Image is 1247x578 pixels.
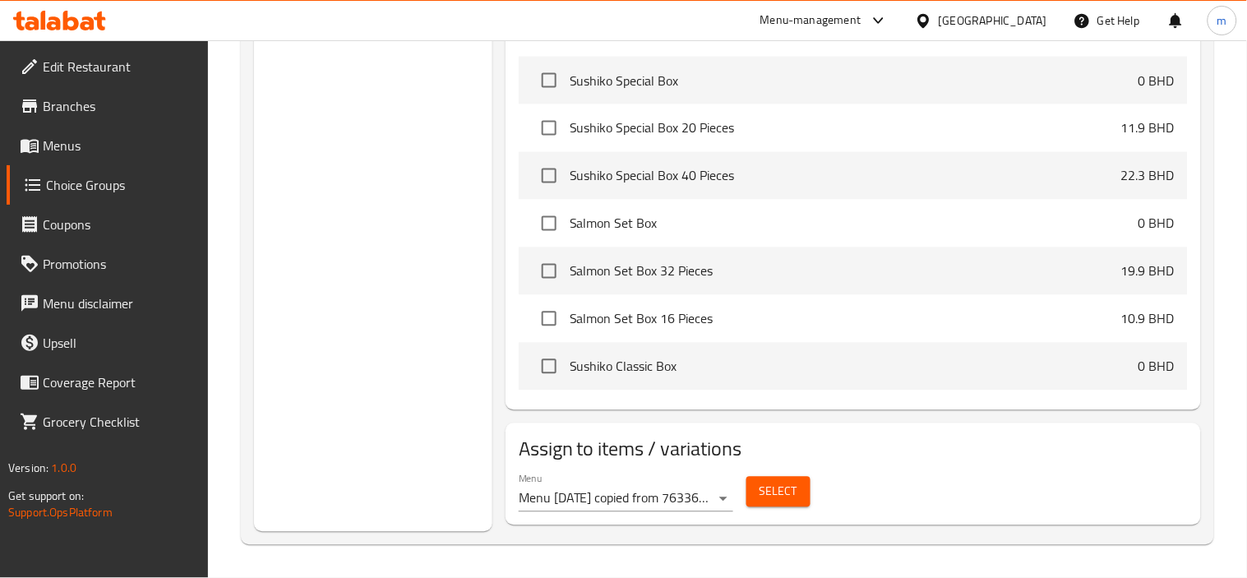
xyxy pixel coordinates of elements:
span: Version: [8,457,48,479]
button: Select [746,477,811,507]
p: 22.3 BHD [1121,166,1175,186]
label: Menu [519,474,543,483]
div: [GEOGRAPHIC_DATA] [939,12,1047,30]
span: m [1217,12,1227,30]
p: 19.9 BHD [1121,261,1175,281]
span: Sushiko Special Box 20 Pieces [570,118,1121,138]
span: Salmon Set Box [570,214,1138,234]
a: Coupons [7,205,208,244]
span: Promotions [43,254,195,274]
a: Support.OpsPlatform [8,502,113,523]
p: 11.9 BHD [1121,118,1175,138]
a: Menus [7,126,208,165]
span: Upsell [43,333,195,353]
span: Edit Restaurant [43,57,195,76]
span: Branches [43,96,195,116]
span: Select choice [532,254,566,289]
span: Grocery Checklist [43,412,195,432]
span: Menus [43,136,195,155]
a: Grocery Checklist [7,402,208,442]
a: Choice Groups [7,165,208,205]
div: Menu-management [760,11,861,30]
div: Menu [DATE] copied from 763366(Active) [519,486,733,512]
span: 1.0.0 [51,457,76,479]
a: Branches [7,86,208,126]
h2: Assign to items / variations [519,437,1188,463]
span: Salmon Set Box 32 Pieces [570,261,1121,281]
p: 10.9 BHD [1121,309,1175,329]
p: 0 BHD [1138,71,1175,90]
span: Salmon Set Box 16 Pieces [570,309,1121,329]
a: Edit Restaurant [7,47,208,86]
p: 0 BHD [1138,214,1175,234]
span: Select choice [532,111,566,146]
span: Select choice [532,206,566,241]
span: Choice Groups [46,175,195,195]
span: Menu disclaimer [43,294,195,313]
a: Menu disclaimer [7,284,208,323]
span: Select choice [532,302,566,336]
span: Get support on: [8,485,84,506]
span: Coverage Report [43,372,195,392]
span: Sushiko Special Box 40 Pieces [570,166,1121,186]
span: Select choice [532,159,566,193]
span: Coupons [43,215,195,234]
span: Sushiko Special Box [570,71,1138,90]
span: Select choice [532,63,566,98]
span: Sushiko Classic Box [570,357,1138,377]
a: Upsell [7,323,208,363]
a: Coverage Report [7,363,208,402]
a: Promotions [7,244,208,284]
p: 0 BHD [1138,357,1175,377]
span: Select choice [532,349,566,384]
span: Select [760,482,797,502]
